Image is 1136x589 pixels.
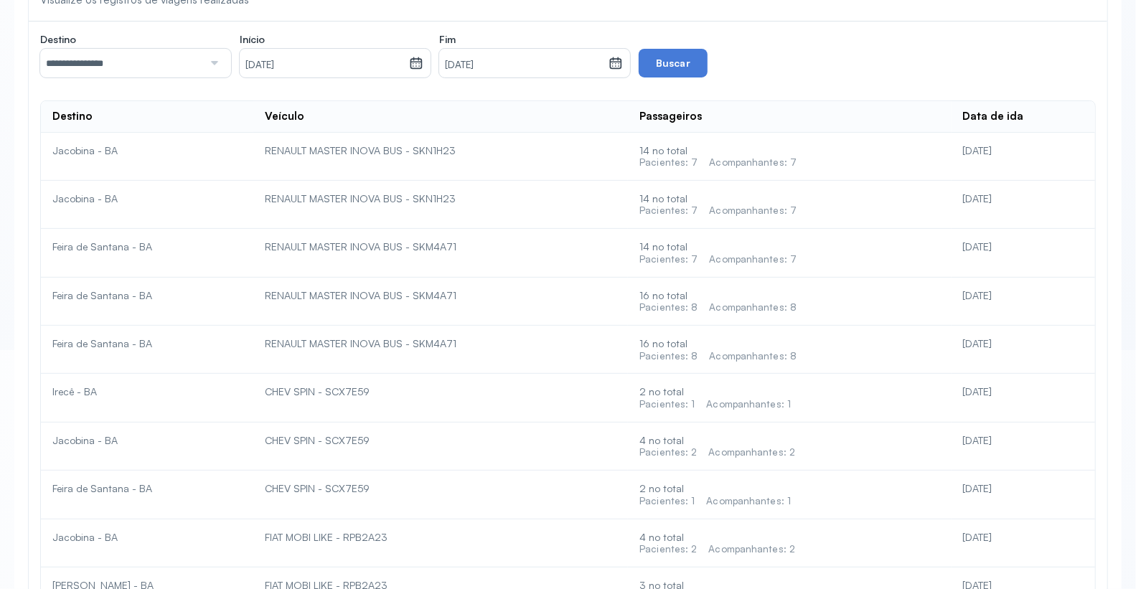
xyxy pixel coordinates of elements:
[639,301,698,314] div: Pacientes: 8
[963,110,1024,123] div: Data de ida
[639,398,695,410] div: Pacientes: 1
[639,240,939,265] div: 14 no total
[710,301,797,314] div: Acompanhantes: 8
[963,144,1084,157] div: [DATE]
[963,289,1084,302] div: [DATE]
[265,385,616,398] div: CHEV SPIN - SCX7E59
[639,204,698,217] div: Pacientes: 7
[52,110,93,123] div: Destino
[639,531,939,555] div: 4 no total
[639,350,698,362] div: Pacientes: 8
[265,110,304,123] div: Veículo
[710,156,797,169] div: Acompanhantes: 7
[52,192,242,205] div: Jacobina - BA
[439,33,456,46] span: Fim
[709,446,796,458] div: Acompanhantes: 2
[265,240,616,253] div: RENAULT MASTER INOVA BUS - SKM4A71
[639,192,939,217] div: 14 no total
[639,543,697,555] div: Pacientes: 2
[52,482,242,495] div: Feira de Santana - BA
[639,434,939,458] div: 4 no total
[639,337,939,362] div: 16 no total
[639,385,939,410] div: 2 no total
[265,192,616,205] div: RENAULT MASTER INOVA BUS - SKN1H23
[963,240,1084,253] div: [DATE]
[245,58,403,72] small: [DATE]
[963,434,1084,447] div: [DATE]
[639,49,708,77] button: Buscar
[265,337,616,350] div: RENAULT MASTER INOVA BUS - SKM4A71
[639,482,939,506] div: 2 no total
[639,156,698,169] div: Pacientes: 7
[52,337,242,350] div: Feira de Santana - BA
[709,543,796,555] div: Acompanhantes: 2
[710,350,797,362] div: Acompanhantes: 8
[963,531,1084,544] div: [DATE]
[710,204,797,217] div: Acompanhantes: 7
[265,531,616,544] div: FIAT MOBI LIKE - RPB2A23
[963,482,1084,495] div: [DATE]
[963,385,1084,398] div: [DATE]
[52,240,242,253] div: Feira de Santana - BA
[52,434,242,447] div: Jacobina - BA
[707,398,792,410] div: Acompanhantes: 1
[639,446,697,458] div: Pacientes: 2
[265,482,616,495] div: CHEV SPIN - SCX7E59
[265,434,616,447] div: CHEV SPIN - SCX7E59
[707,495,792,507] div: Acompanhantes: 1
[639,289,939,314] div: 16 no total
[963,337,1084,350] div: [DATE]
[710,253,797,265] div: Acompanhantes: 7
[963,192,1084,205] div: [DATE]
[240,33,265,46] span: Início
[639,144,939,169] div: 14 no total
[40,33,76,46] span: Destino
[52,289,242,302] div: Feira de Santana - BA
[52,531,242,544] div: Jacobina - BA
[639,110,702,123] div: Passageiros
[52,385,242,398] div: Irecê - BA
[639,495,695,507] div: Pacientes: 1
[52,144,242,157] div: Jacobina - BA
[265,289,616,302] div: RENAULT MASTER INOVA BUS - SKM4A71
[265,144,616,157] div: RENAULT MASTER INOVA BUS - SKN1H23
[445,58,603,72] small: [DATE]
[639,253,698,265] div: Pacientes: 7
